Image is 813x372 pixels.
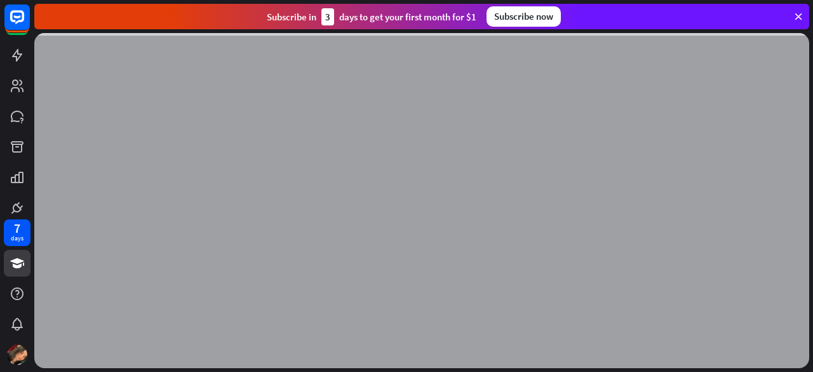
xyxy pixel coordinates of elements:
div: Subscribe now [487,6,561,27]
div: Subscribe in days to get your first month for $1 [267,8,476,25]
div: 3 [321,8,334,25]
div: days [11,234,24,243]
a: 7 days [4,219,30,246]
div: 7 [14,223,20,234]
